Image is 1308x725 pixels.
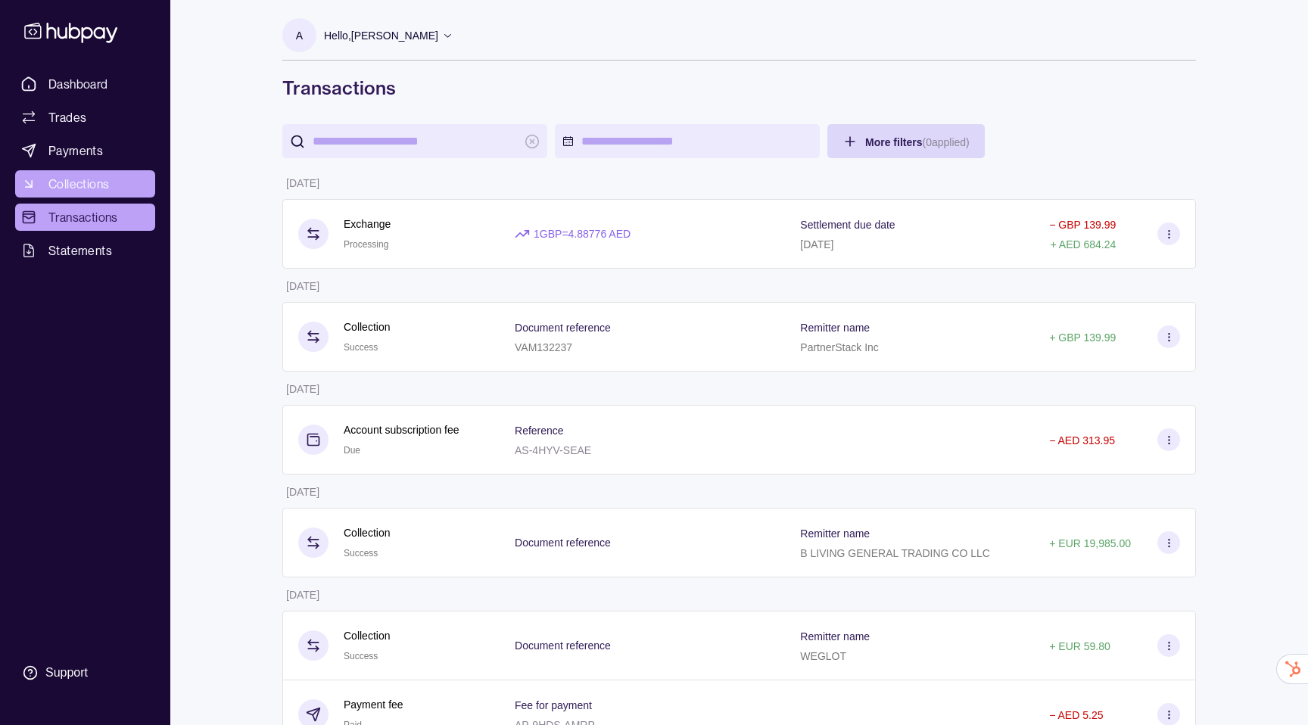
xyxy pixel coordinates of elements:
p: [DATE] [286,280,319,292]
span: Collections [48,175,109,193]
p: − AED 313.95 [1049,434,1115,447]
a: Dashboard [15,70,155,98]
p: [DATE] [286,486,319,498]
p: + EUR 19,985.00 [1049,537,1131,549]
p: Account subscription fee [344,422,459,438]
p: [DATE] [286,177,319,189]
p: + GBP 139.99 [1049,331,1116,344]
p: ( 0 applied) [922,136,969,148]
a: Payments [15,137,155,164]
a: Trades [15,104,155,131]
p: − AED 5.25 [1049,709,1103,721]
p: WEGLOT [800,650,846,662]
p: − GBP 139.99 [1049,219,1116,231]
span: Payments [48,142,103,160]
span: Transactions [48,208,118,226]
p: Reference [515,425,564,437]
p: Collection [344,319,390,335]
span: Trades [48,108,86,126]
p: A [296,27,303,44]
span: Processing [344,239,388,250]
p: Collection [344,524,390,541]
input: search [313,124,517,158]
p: AS-4HYV-SEAE [515,444,591,456]
h1: Transactions [282,76,1196,100]
p: PartnerStack Inc [800,341,879,353]
p: Remitter name [800,322,870,334]
button: More filters(0applied) [827,124,985,158]
p: Document reference [515,537,611,549]
span: Statements [48,241,112,260]
p: Payment fee [344,696,403,713]
span: More filters [865,136,970,148]
p: Hello, [PERSON_NAME] [324,27,438,44]
p: Remitter name [800,630,870,643]
span: Success [344,548,378,559]
p: + EUR 59.80 [1049,640,1110,652]
span: Success [344,342,378,353]
div: Support [45,664,88,681]
a: Statements [15,237,155,264]
p: [DATE] [800,238,833,250]
span: Dashboard [48,75,108,93]
p: Fee for payment [515,699,592,711]
a: Transactions [15,204,155,231]
p: [DATE] [286,383,319,395]
p: Document reference [515,639,611,652]
p: B LIVING GENERAL TRADING CO LLC [800,547,990,559]
p: + AED 684.24 [1051,238,1116,250]
p: VAM132237 [515,341,572,353]
p: 1 GBP = 4.88776 AED [534,226,631,242]
span: Success [344,651,378,661]
span: Due [344,445,360,456]
p: Exchange [344,216,391,232]
p: Settlement due date [800,219,895,231]
p: Collection [344,627,390,644]
a: Support [15,657,155,689]
a: Collections [15,170,155,198]
p: Remitter name [800,527,870,540]
p: Document reference [515,322,611,334]
p: [DATE] [286,589,319,601]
